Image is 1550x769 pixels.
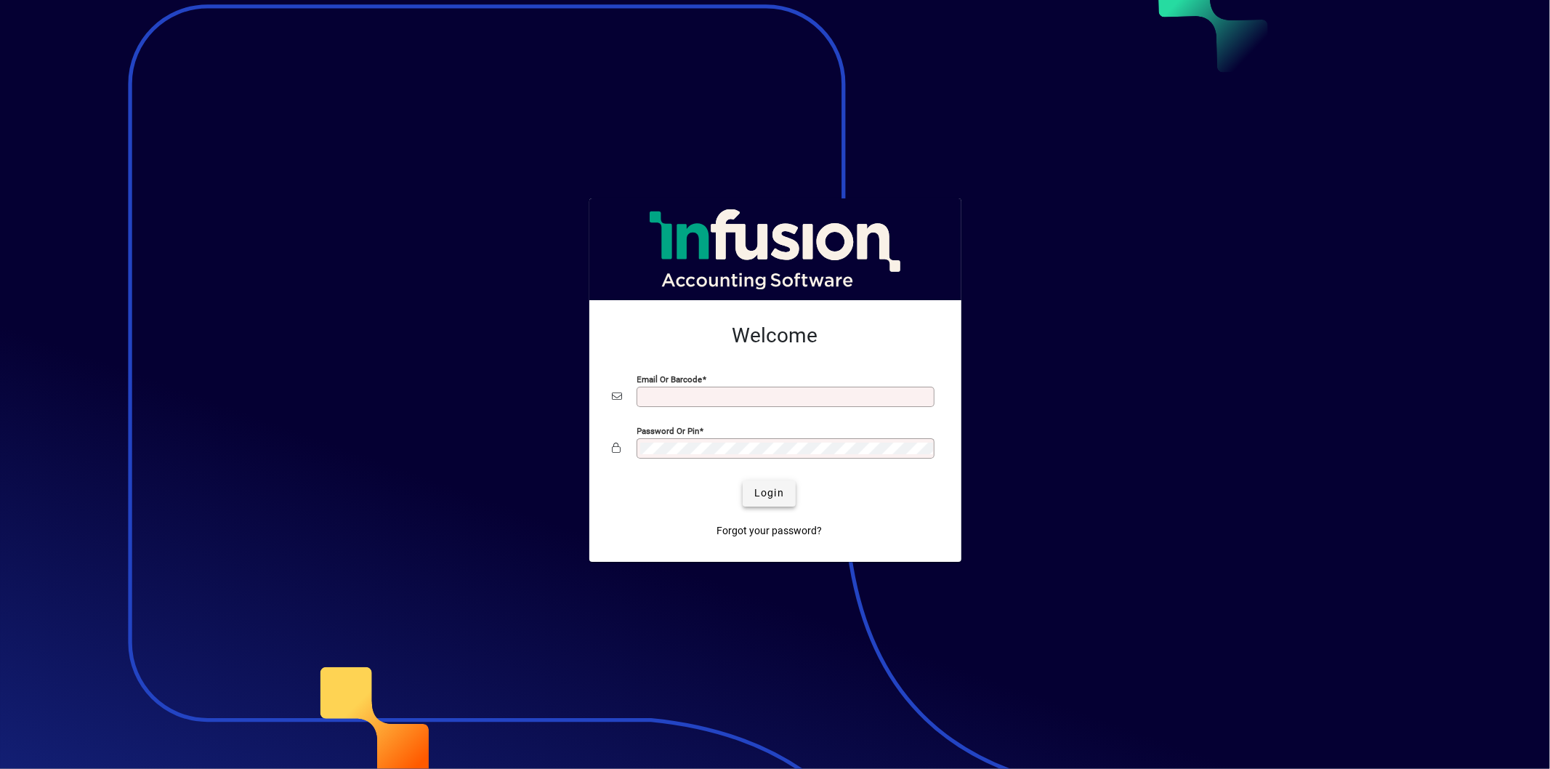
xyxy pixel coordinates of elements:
span: Login [754,486,784,501]
mat-label: Email or Barcode [637,374,703,384]
span: Forgot your password? [717,523,822,539]
h2: Welcome [613,323,938,348]
a: Forgot your password? [711,518,828,544]
mat-label: Password or Pin [637,425,700,435]
button: Login [743,480,796,507]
